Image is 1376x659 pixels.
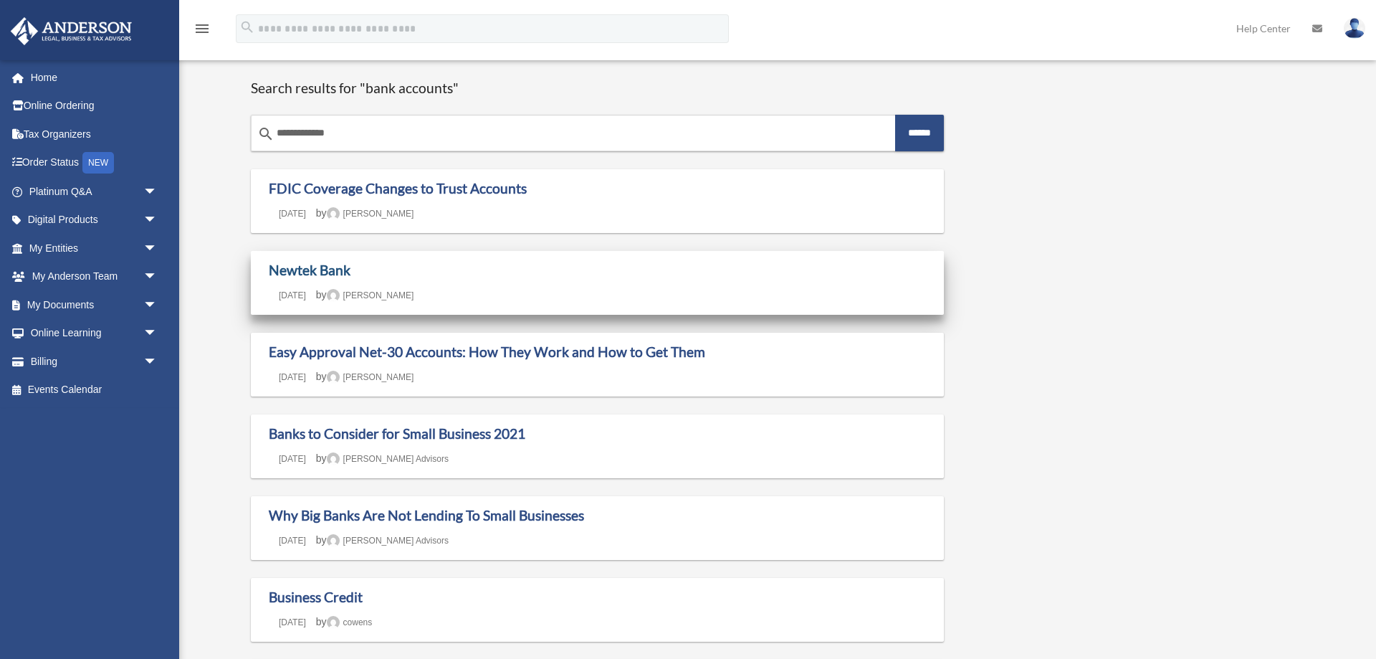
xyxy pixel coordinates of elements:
a: [DATE] [269,617,316,627]
a: [PERSON_NAME] [327,372,414,382]
i: search [239,19,255,35]
a: [PERSON_NAME] [327,209,414,219]
img: User Pic [1344,18,1365,39]
span: by [316,616,372,627]
span: arrow_drop_down [143,262,172,292]
span: arrow_drop_down [143,347,172,376]
a: Newtek Bank [269,262,350,278]
a: Why Big Banks Are Not Lending To Small Businesses [269,507,584,523]
span: by [316,534,449,546]
a: [DATE] [269,372,316,382]
a: menu [193,25,211,37]
a: My Entitiesarrow_drop_down [10,234,179,262]
i: menu [193,20,211,37]
img: Anderson Advisors Platinum Portal [6,17,136,45]
span: by [316,207,414,219]
a: Online Ordering [10,92,179,120]
span: by [316,452,449,464]
span: by [316,371,414,382]
a: Order StatusNEW [10,148,179,178]
a: Home [10,63,172,92]
a: Banks to Consider for Small Business 2021 [269,425,525,442]
a: My Anderson Teamarrow_drop_down [10,262,179,291]
a: [PERSON_NAME] Advisors [327,536,449,546]
a: [DATE] [269,209,316,219]
a: cowens [327,617,373,627]
i: search [257,125,274,143]
a: [DATE] [269,536,316,546]
a: FDIC Coverage Changes to Trust Accounts [269,180,527,196]
a: Easy Approval Net-30 Accounts: How They Work and How to Get Them [269,343,705,360]
a: Billingarrow_drop_down [10,347,179,376]
a: Digital Productsarrow_drop_down [10,206,179,234]
a: Online Learningarrow_drop_down [10,319,179,348]
span: arrow_drop_down [143,177,172,207]
a: [DATE] [269,454,316,464]
div: NEW [82,152,114,174]
span: arrow_drop_down [143,206,172,235]
a: [DATE] [269,290,316,300]
a: Business Credit [269,589,363,605]
h1: Search results for "bank accounts" [251,80,944,98]
a: Platinum Q&Aarrow_drop_down [10,177,179,206]
span: arrow_drop_down [143,290,172,320]
a: [PERSON_NAME] Advisors [327,454,449,464]
a: Tax Organizers [10,120,179,148]
a: [PERSON_NAME] [327,290,414,300]
span: arrow_drop_down [143,319,172,349]
span: by [316,289,414,300]
a: My Documentsarrow_drop_down [10,290,179,319]
span: arrow_drop_down [143,234,172,263]
a: Events Calendar [10,376,179,404]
